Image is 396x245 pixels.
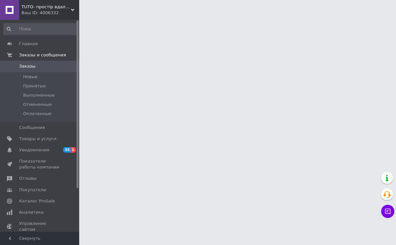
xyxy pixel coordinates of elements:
[19,187,46,193] span: Покупатели
[3,23,78,35] input: Поиск
[71,147,76,153] span: 1
[63,147,71,153] span: 35
[21,4,71,10] span: TUTO- простір вдалих покупок
[23,83,46,89] span: Принятые
[19,52,66,58] span: Заказы и сообщения
[19,41,38,47] span: Главная
[381,205,394,218] button: Чат с покупателем
[19,147,49,153] span: Уведомления
[19,63,35,69] span: Заказы
[23,74,38,80] span: Новые
[19,125,45,131] span: Сообщения
[23,111,51,117] span: Оплаченные
[19,209,44,215] span: Аналитика
[19,136,56,142] span: Товары и услуги
[19,198,55,204] span: Каталог ProSale
[21,10,79,16] div: Ваш ID: 4006332
[23,92,55,98] span: Выполненные
[19,175,37,181] span: Отзывы
[19,158,61,170] span: Показатели работы компании
[23,102,52,107] span: Отмененные
[19,221,61,232] span: Управление сайтом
